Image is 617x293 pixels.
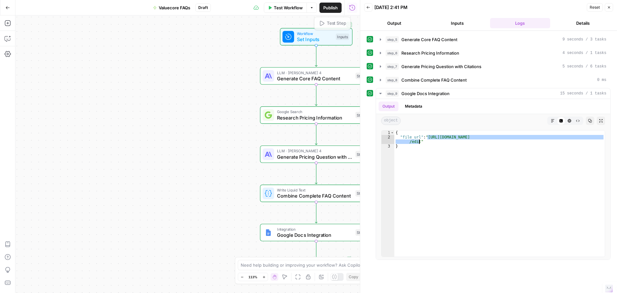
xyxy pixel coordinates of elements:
[274,4,303,11] span: Test Workflow
[319,3,342,13] button: Publish
[355,73,369,79] div: Step 5
[562,64,606,69] span: 5 seconds / 6 tasks
[376,34,610,45] button: 9 seconds / 3 tasks
[315,202,317,223] g: Edge from step_8 to step_9
[386,36,399,43] span: step_5
[355,190,369,197] div: Step 8
[315,84,317,105] g: Edge from step_5 to step_6
[355,112,369,118] div: Step 6
[248,274,257,280] span: 113%
[336,33,349,40] div: Inputs
[159,4,190,11] span: Valuecore FAQs
[277,153,353,161] span: Generate Pricing Question with Citations
[265,229,272,236] img: Instagram%20post%20-%201%201.png
[149,3,194,13] button: Valuecore FAQs
[381,130,394,135] div: 1
[401,63,481,70] span: Generate Pricing Question with Citations
[315,124,317,145] g: Edge from step_6 to step_7
[386,50,399,56] span: step_6
[386,90,399,97] span: step_9
[562,50,606,56] span: 4 seconds / 1 tasks
[315,163,317,184] g: Edge from step_7 to step_8
[401,77,467,83] span: Combine Complete FAQ Content
[381,117,401,125] span: object
[386,63,399,70] span: step_7
[379,102,398,111] button: Output
[198,5,208,11] span: Draft
[323,4,338,11] span: Publish
[277,187,353,193] span: Write Liquid Text
[376,88,610,99] button: 15 seconds / 1 tasks
[553,18,613,28] button: Details
[277,109,353,115] span: Google Search
[560,91,606,96] span: 15 seconds / 1 tasks
[381,144,394,148] div: 3
[315,241,317,262] g: Edge from step_9 to end
[260,67,372,84] div: LLM · [PERSON_NAME] 4Generate Core FAQ ContentStep 5
[427,18,487,28] button: Inputs
[381,135,394,144] div: 2
[401,50,459,56] span: Research Pricing Information
[277,231,353,239] span: Google Docs Integration
[355,229,369,236] div: Step 9
[346,273,361,281] button: Copy
[376,61,610,72] button: 5 seconds / 6 tasks
[401,102,426,111] button: Metadata
[260,28,372,45] div: WorkflowSet InputsInputsTest Step
[277,226,353,232] span: Integration
[349,274,358,280] span: Copy
[277,75,353,82] span: Generate Core FAQ Content
[260,224,372,241] div: IntegrationGoogle Docs IntegrationStep 9
[260,106,372,124] div: Google SearchResearch Pricing InformationStep 6
[277,70,353,75] span: LLM · [PERSON_NAME] 4
[355,151,369,157] div: Step 7
[587,3,603,12] button: Reset
[277,192,353,200] span: Combine Complete FAQ Content
[597,77,606,83] span: 0 ms
[590,4,600,10] span: Reset
[277,148,353,154] span: LLM · [PERSON_NAME] 4
[297,36,333,43] span: Set Inputs
[376,48,610,58] button: 4 seconds / 1 tasks
[364,18,425,28] button: Output
[401,90,450,97] span: Google Docs Integration
[315,45,317,66] g: Edge from start to step_5
[562,37,606,42] span: 9 seconds / 3 tasks
[401,36,457,43] span: Generate Core FAQ Content
[376,99,610,260] div: 15 seconds / 1 tasks
[297,31,333,36] span: Workflow
[260,185,372,202] div: Write Liquid TextCombine Complete FAQ ContentStep 8
[264,3,307,13] button: Test Workflow
[260,146,372,163] div: LLM · [PERSON_NAME] 4Generate Pricing Question with CitationsStep 7
[390,130,394,135] span: Toggle code folding, rows 1 through 3
[490,18,550,28] button: Logs
[386,77,399,83] span: step_8
[277,114,353,121] span: Research Pricing Information
[376,75,610,85] button: 0 ms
